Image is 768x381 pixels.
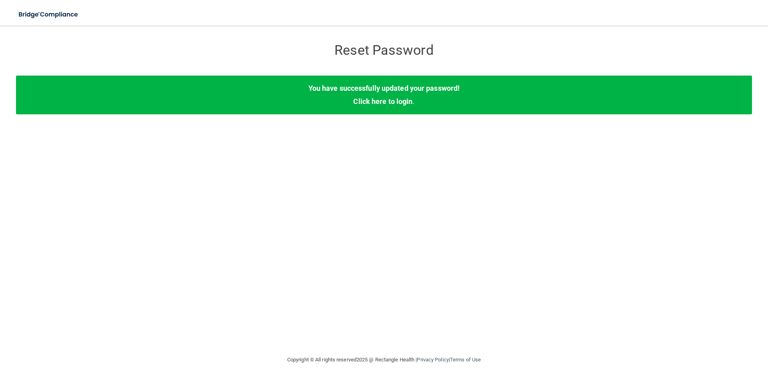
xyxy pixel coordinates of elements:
[353,97,412,106] a: Click here to login
[16,76,752,114] div: .
[238,347,530,373] div: Copyright © All rights reserved 2025 @ Rectangle Health | |
[12,6,86,23] img: bridge_compliance_login_screen.278c3ca4.svg
[450,357,481,363] a: Terms of Use
[308,84,460,92] b: You have successfully updated your password!
[238,43,530,58] h3: Reset Password
[417,357,448,363] a: Privacy Policy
